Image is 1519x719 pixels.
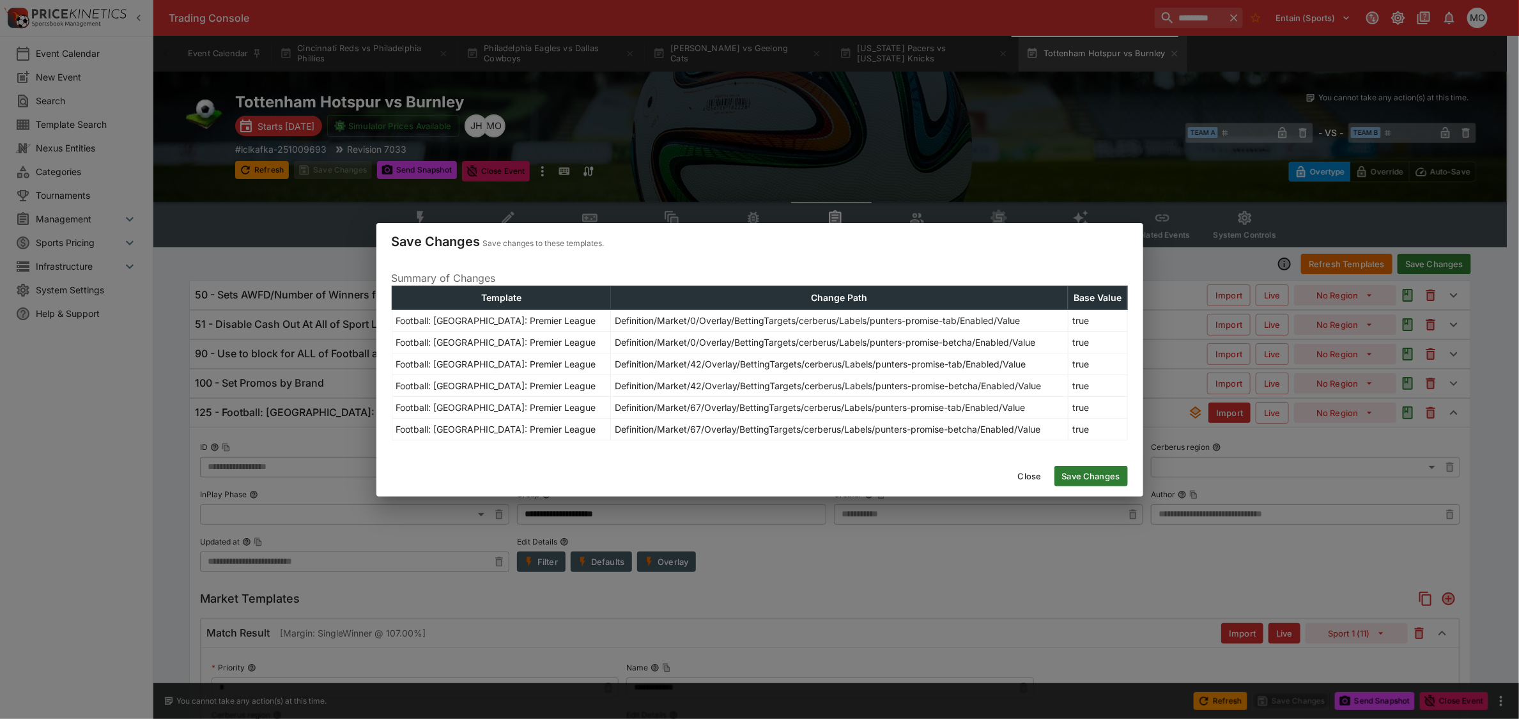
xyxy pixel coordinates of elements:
th: Base Value [1068,286,1127,309]
p: Definition/Market/0/Overlay/BettingTargets/cerberus/Labels/punters-promise-tab/Enabled/Value [615,314,1020,327]
p: Save changes to these templates. [483,237,605,250]
th: Change Path [611,286,1068,309]
td: Football: [GEOGRAPHIC_DATA]: Premier League [392,375,611,396]
p: Definition/Market/67/Overlay/BettingTargets/cerberus/Labels/punters-promise-tab/Enabled/Value [615,401,1025,414]
td: true [1068,418,1127,440]
button: Close [1010,466,1049,486]
button: Save Changes [1054,466,1128,486]
p: Definition/Market/67/Overlay/BettingTargets/cerberus/Labels/punters-promise-betcha/Enabled/Value [615,422,1040,436]
h4: Save Changes [392,233,481,250]
p: Definition/Market/42/Overlay/BettingTargets/cerberus/Labels/punters-promise-tab/Enabled/Value [615,357,1026,371]
td: true [1068,353,1127,375]
td: Football: [GEOGRAPHIC_DATA]: Premier League [392,396,611,418]
td: Football: [GEOGRAPHIC_DATA]: Premier League [392,353,611,375]
p: Summary of Changes [392,270,1128,286]
td: true [1068,396,1127,418]
td: Football: [GEOGRAPHIC_DATA]: Premier League [392,309,611,331]
th: Template [392,286,611,309]
td: true [1068,309,1127,331]
td: Football: [GEOGRAPHIC_DATA]: Premier League [392,418,611,440]
td: true [1068,375,1127,396]
p: Definition/Market/0/Overlay/BettingTargets/cerberus/Labels/punters-promise-betcha/Enabled/Value [615,336,1035,349]
p: Definition/Market/42/Overlay/BettingTargets/cerberus/Labels/punters-promise-betcha/Enabled/Value [615,379,1041,392]
td: true [1068,331,1127,353]
td: Football: [GEOGRAPHIC_DATA]: Premier League [392,331,611,353]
